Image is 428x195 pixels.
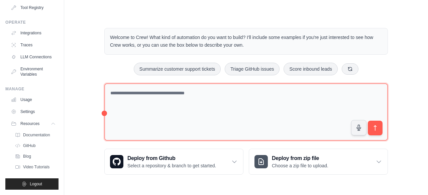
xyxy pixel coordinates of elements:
[8,94,59,105] a: Usage
[127,154,216,162] h3: Deploy from Github
[272,162,328,169] p: Choose a zip file to upload.
[5,20,59,25] div: Operate
[20,121,39,126] span: Resources
[23,132,50,138] span: Documentation
[8,64,59,80] a: Environment Variables
[5,178,59,190] button: Logout
[395,163,428,195] iframe: Chat Widget
[12,152,59,161] a: Blog
[23,164,49,170] span: Video Tutorials
[134,63,221,75] button: Summarize customer support tickets
[12,162,59,172] a: Video Tutorials
[8,40,59,50] a: Traces
[8,2,59,13] a: Tool Registry
[8,52,59,62] a: LLM Connections
[12,130,59,140] a: Documentation
[23,154,31,159] span: Blog
[225,63,280,75] button: Triage GitHub issues
[272,154,328,162] h3: Deploy from zip file
[5,86,59,92] div: Manage
[127,162,216,169] p: Select a repository & branch to get started.
[30,181,42,187] span: Logout
[8,106,59,117] a: Settings
[110,34,382,49] p: Welcome to Crew! What kind of automation do you want to build? I'll include some examples if you'...
[23,143,35,148] span: GitHub
[12,141,59,150] a: GitHub
[8,118,59,129] button: Resources
[8,28,59,38] a: Integrations
[284,63,338,75] button: Score inbound leads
